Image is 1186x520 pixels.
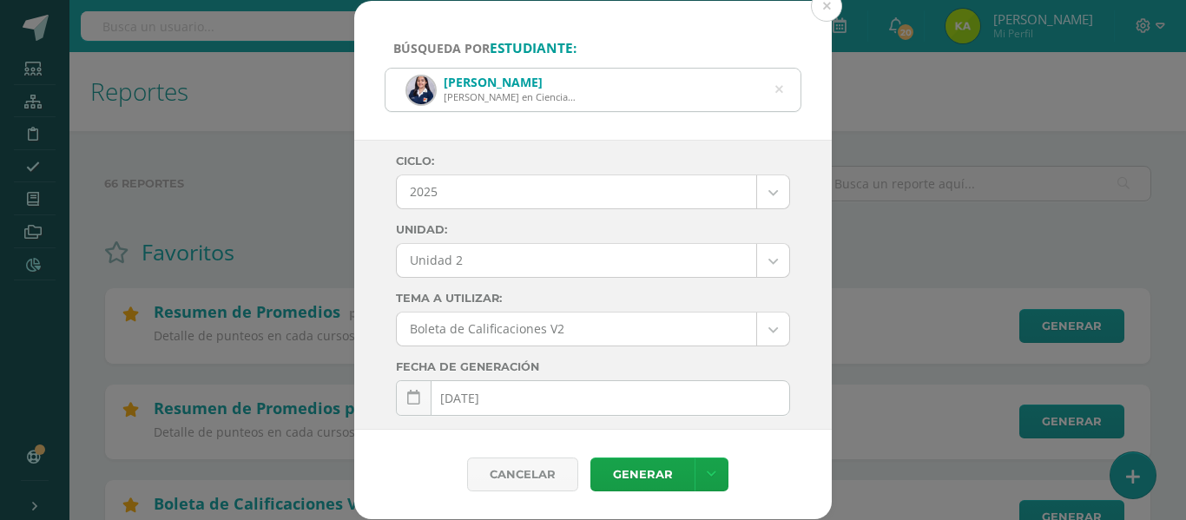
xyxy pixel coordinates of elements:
[410,175,743,208] span: 2025
[410,313,743,346] span: Boleta de Calificaciones V2
[397,381,789,415] input: Fecha de generación
[490,39,577,57] strong: estudiante:
[467,457,578,491] div: Cancelar
[396,360,790,373] label: Fecha de generación
[397,313,789,346] a: Boleta de Calificaciones V2
[393,40,577,56] span: Búsqueda por
[397,244,789,277] a: Unidad 2
[407,76,435,104] img: 2d846379f03ebe82ef7bc4fec79bba82.png
[396,223,790,236] label: Unidad:
[410,244,743,277] span: Unidad 2
[396,155,790,168] label: Ciclo:
[385,69,801,111] input: ej. Nicholas Alekzander, etc.
[590,457,695,491] a: Generar
[444,90,578,103] div: [PERSON_NAME] en Ciencias y Letras 2019271
[444,74,578,90] div: [PERSON_NAME]
[396,292,790,305] label: Tema a Utilizar:
[397,175,789,208] a: 2025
